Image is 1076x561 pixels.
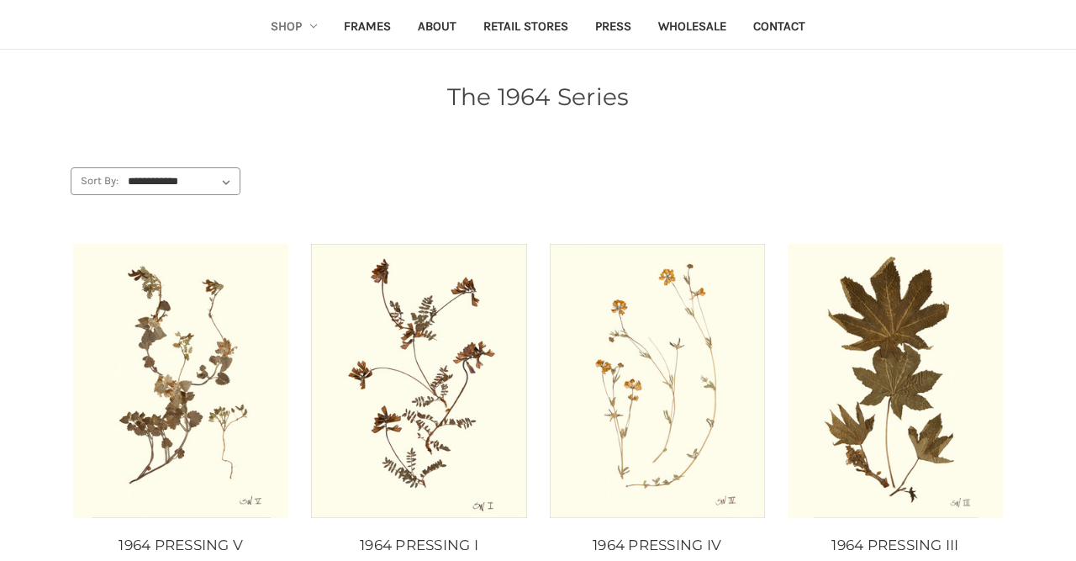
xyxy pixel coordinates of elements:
[404,8,470,49] a: About
[71,79,1005,114] h1: The 1964 Series
[788,239,1003,523] a: 1964 PRESSING III, Price range from $39.99 to $144.99
[71,168,119,193] label: Sort By:
[550,239,765,523] a: 1964 PRESSING IV, Price range from $39.99 to $144.99
[470,8,582,49] a: Retail Stores
[582,8,645,49] a: Press
[73,239,288,523] a: 1964 PRESSING V, Price range from $39.99 to $144.99
[785,535,1005,557] a: 1964 PRESSING III, Price range from $39.99 to $144.99
[645,8,740,49] a: Wholesale
[330,8,404,49] a: Frames
[73,244,288,518] img: Unframed
[788,244,1003,518] img: Unframed
[740,8,819,49] a: Contact
[257,8,331,49] a: Shop
[311,244,526,518] img: Unframed
[309,535,529,557] a: 1964 PRESSING I, Price range from $39.99 to $144.99
[547,535,767,557] a: 1964 PRESSING IV, Price range from $39.99 to $144.99
[550,244,765,518] img: Unframed
[71,535,291,557] a: 1964 PRESSING V, Price range from $39.99 to $144.99
[311,239,526,523] a: 1964 PRESSING I, Price range from $39.99 to $144.99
